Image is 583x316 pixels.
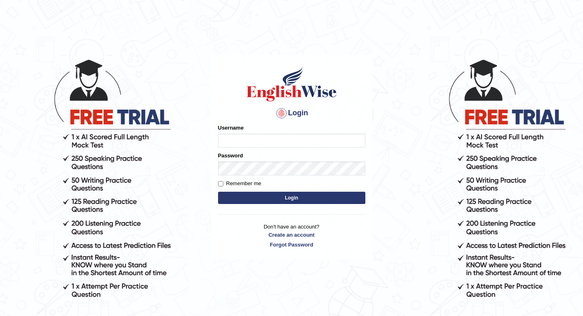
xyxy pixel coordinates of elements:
img: Logo of English Wise sign in for intelligent practice with AI [245,66,338,103]
a: Forgot Password [218,241,365,249]
input: Remember me [218,181,223,186]
label: Password [218,152,243,159]
a: Create an account [218,231,365,239]
h4: Login [218,107,365,120]
label: Remember me [218,179,261,188]
button: Login [218,192,365,204]
label: Username [218,124,244,132]
p: Don't have an account? [218,223,365,248]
